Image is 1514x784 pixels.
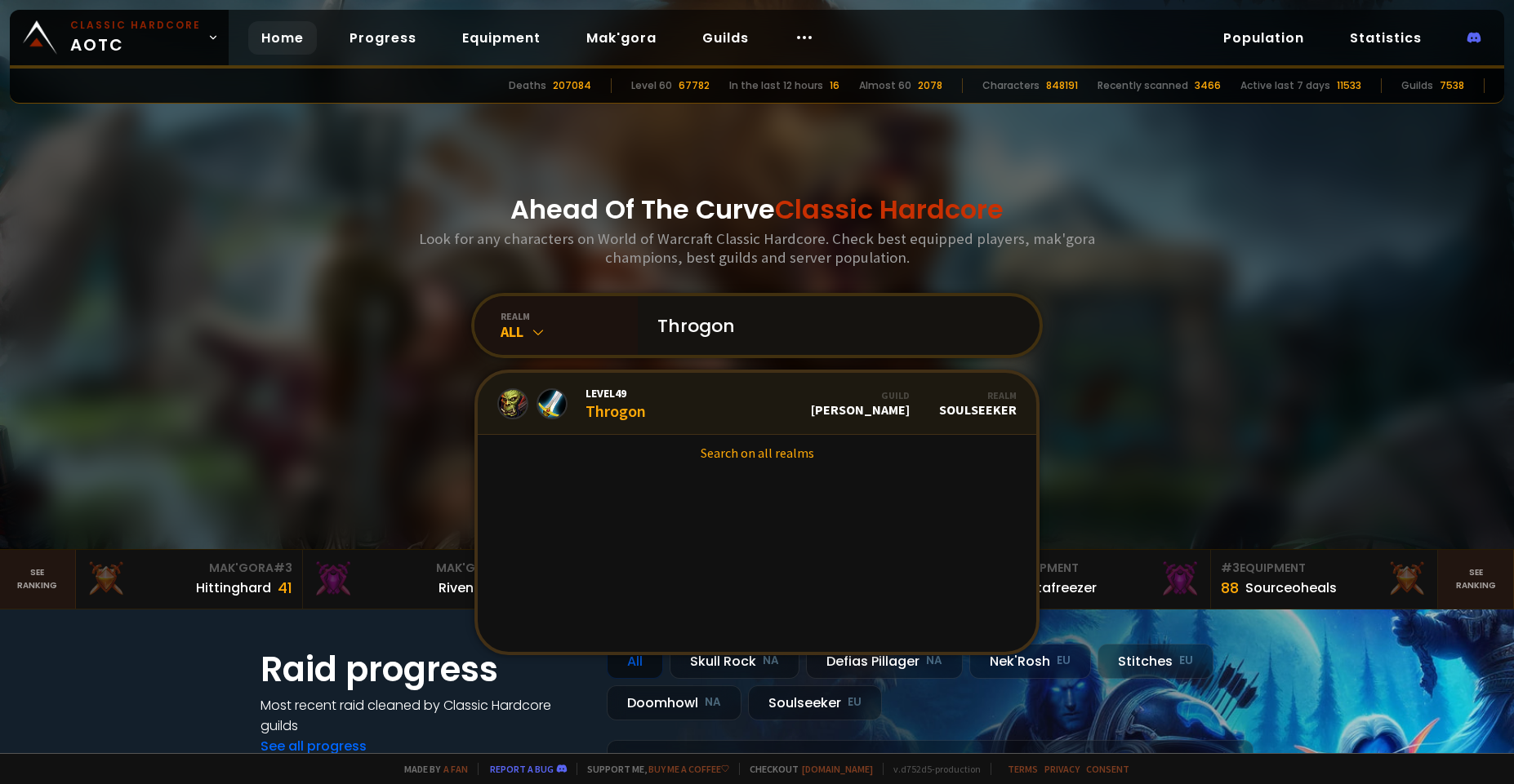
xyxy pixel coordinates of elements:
[303,550,530,609] a: Mak'Gora#2Rivench100
[577,763,729,775] span: Support me,
[586,386,646,401] span: Level 49
[260,695,587,736] h4: Most recent raid cleaned by Classic Hardcore guilds
[705,694,721,711] small: NA
[1245,578,1337,598] div: Sourceoheals
[1337,78,1361,93] div: 11533
[1057,653,1071,669] small: EU
[490,763,554,775] a: Report a bug
[859,78,911,93] div: Almost 60
[501,322,638,341] div: All
[926,653,942,669] small: NA
[443,763,468,775] a: a fan
[573,21,670,55] a: Mak'gora
[1221,577,1239,599] div: 88
[278,577,292,599] div: 41
[449,21,554,55] a: Equipment
[1337,21,1435,55] a: Statistics
[848,694,862,711] small: EU
[689,21,762,55] a: Guilds
[969,644,1091,679] div: Nek'Rosh
[1240,78,1330,93] div: Active last 7 days
[1044,763,1080,775] a: Privacy
[501,310,638,322] div: realm
[1211,550,1438,609] a: #3Equipment88Sourceoheals
[1221,560,1240,576] span: # 3
[763,653,779,669] small: NA
[412,229,1102,267] h3: Look for any characters on World of Warcraft Classic Hardcore. Check best equipped players, mak'g...
[478,435,1036,471] a: Search on all realms
[607,685,741,720] div: Doomhowl
[670,644,799,679] div: Skull Rock
[939,389,1017,401] div: Realm
[10,10,229,65] a: Classic HardcoreAOTC
[739,763,873,775] span: Checkout
[631,78,672,93] div: Level 60
[984,550,1211,609] a: #2Equipment88Notafreezer
[553,78,591,93] div: 207084
[439,578,490,598] div: Rivench
[313,560,519,577] div: Mak'Gora
[1438,550,1514,609] a: Seeranking
[394,763,468,775] span: Made by
[1086,763,1129,775] a: Consent
[76,550,303,609] a: Mak'Gora#3Hittinghard41
[648,763,729,775] a: Buy me a coffee
[1046,78,1078,93] div: 848191
[811,389,910,418] div: [PERSON_NAME]
[748,685,882,720] div: Soulseeker
[1008,763,1038,775] a: Terms
[1210,21,1317,55] a: Population
[811,389,910,401] div: Guild
[648,296,1020,355] input: Search a character...
[1195,78,1221,93] div: 3466
[679,78,710,93] div: 67782
[729,78,823,93] div: In the last 12 hours
[994,560,1200,577] div: Equipment
[1179,653,1193,669] small: EU
[248,21,317,55] a: Home
[274,560,292,576] span: # 3
[509,78,546,93] div: Deaths
[775,191,1004,228] span: Classic Hardcore
[918,78,942,93] div: 2078
[939,389,1017,418] div: Soulseeker
[70,18,201,33] small: Classic Hardcore
[830,78,839,93] div: 16
[510,190,1004,229] h1: Ahead Of The Curve
[196,578,271,598] div: Hittinghard
[260,644,587,695] h1: Raid progress
[607,644,663,679] div: All
[478,373,1036,435] a: Level49ThrogonGuild[PERSON_NAME]RealmSoulseeker
[806,644,963,679] div: Defias Pillager
[260,737,367,755] a: See all progress
[1221,560,1427,577] div: Equipment
[1098,644,1213,679] div: Stitches
[86,560,292,577] div: Mak'Gora
[336,21,430,55] a: Progress
[883,763,981,775] span: v. d752d5 - production
[586,386,646,421] div: Throgon
[1440,78,1464,93] div: 7538
[802,763,873,775] a: [DOMAIN_NAME]
[1018,578,1097,598] div: Notafreezer
[1098,78,1188,93] div: Recently scanned
[607,740,1254,783] a: [DATE]zgpetri on godDefias Pillager8 /90
[982,78,1040,93] div: Characters
[1401,78,1433,93] div: Guilds
[70,18,201,57] span: AOTC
